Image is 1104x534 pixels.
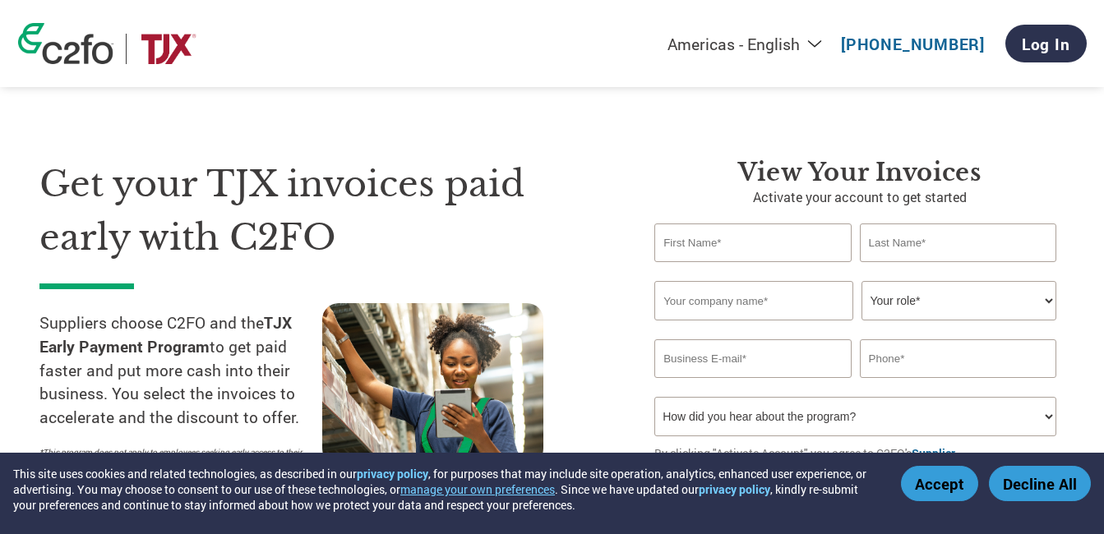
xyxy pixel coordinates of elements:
[13,466,877,513] div: This site uses cookies and related technologies, as described in our , for purposes that may incl...
[322,303,543,465] img: supply chain worker
[39,312,292,357] strong: TJX Early Payment Program
[357,466,428,481] a: privacy policy
[39,158,605,264] h1: Get your TJX invoices paid early with C2FO
[860,380,1056,390] div: Inavlid Phone Number
[39,311,322,430] p: Suppliers choose C2FO and the to get paid faster and put more cash into their business. You selec...
[39,446,306,471] p: *This program does not apply to employees seeking early access to their paychecks or payroll adva...
[654,158,1065,187] h3: View Your Invoices
[654,444,1065,479] p: By clicking "Activate Account" you agree to C2FO's and
[901,466,978,501] button: Accept
[18,23,113,64] img: c2fo logo
[654,187,1065,207] p: Activate your account to get started
[139,34,198,64] img: TJX
[861,281,1056,320] select: Title/Role
[654,264,851,274] div: Invalid first name or first name is too long
[1005,25,1087,62] a: Log In
[860,223,1056,262] input: Last Name*
[654,223,851,262] input: First Name*
[654,281,853,320] input: Your company name*
[654,380,851,390] div: Inavlid Email Address
[654,339,851,378] input: Invalid Email format
[654,322,1056,333] div: Invalid company name or company name is too long
[860,339,1056,378] input: Phone*
[400,481,555,497] button: manage your own preferences
[860,264,1056,274] div: Invalid last name or last name is too long
[989,466,1091,501] button: Decline All
[841,34,985,54] a: [PHONE_NUMBER]
[699,481,770,497] a: privacy policy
